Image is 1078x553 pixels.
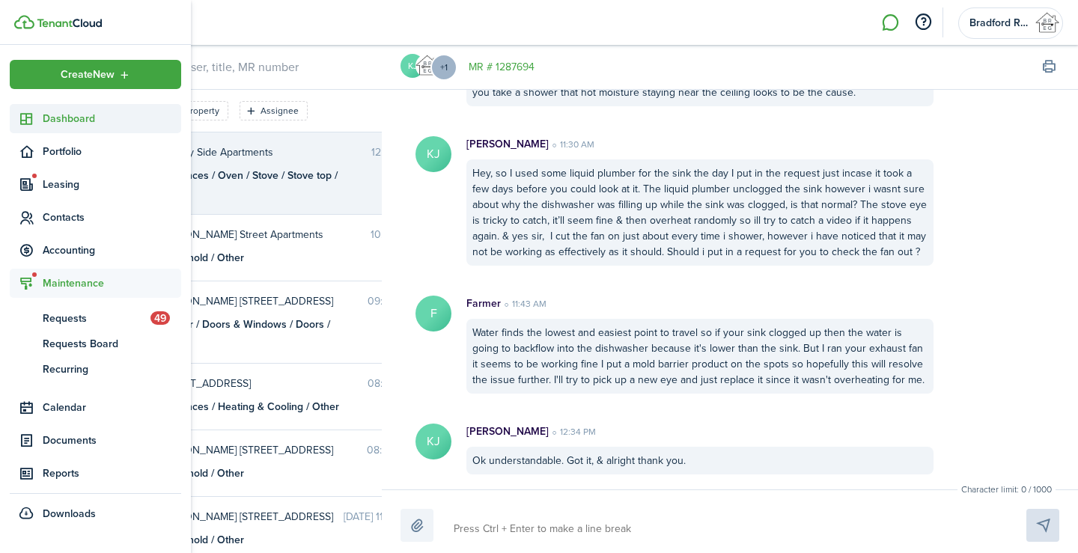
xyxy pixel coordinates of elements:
[10,459,181,488] a: Reports
[157,509,344,525] span: ANN 2930 Walnut Ave
[14,15,34,29] img: TenantCloud
[43,275,181,291] span: Maintenance
[43,210,181,225] span: Contacts
[61,70,115,80] span: Create New
[466,319,934,394] div: Water finds the lowest and easiest point to travel so if your sink clogged up then the water is g...
[501,297,546,311] time: 11:43 AM
[466,296,501,311] p: Farmer
[415,136,451,172] avatar-text: KJ
[43,361,181,377] span: Recurring
[157,399,344,415] div: Appliances / Heating & Cooling / Other
[466,136,549,152] p: [PERSON_NAME]
[164,101,228,120] filter-tag: Open filter
[261,104,299,117] filter-tag-label: Assignee
[10,60,181,89] button: Open menu
[415,424,451,459] avatar-text: KJ
[549,138,594,151] time: 11:30 AM
[469,59,535,75] a: MR # 1287694
[466,159,934,266] div: Hey, so I used some liquid plumber for the sink the day I put in the request just incase it took ...
[910,10,936,35] button: Open resource center
[157,227,371,242] span: Bloch Street Apartments
[43,400,181,415] span: Calendar
[415,296,451,332] avatar-text: F
[157,144,371,160] span: Country Side Apartments
[430,54,457,81] menu-trigger: +1
[1038,57,1059,78] button: Print
[185,104,219,117] filter-tag-label: Property
[401,54,424,78] avatar-text: KJ
[368,293,412,309] time: 09:55 AM
[157,376,368,391] span: 141 Fairview Ln
[415,54,439,78] img: Bradford Real Estate Group
[371,144,412,160] time: 12:34 PM
[1035,11,1059,35] img: Bradford Real Estate Group
[10,331,181,356] a: Requests Board
[157,465,344,481] div: Household / Other
[367,442,412,458] time: 08:30 AM
[157,293,368,309] span: ANN 2813 Walnut Ave
[157,168,344,199] div: Appliances / Oven / Stove / Stove top / Other
[466,424,549,439] p: [PERSON_NAME]
[368,376,412,391] time: 08:33 AM
[43,465,181,481] span: Reports
[240,101,308,120] filter-tag: Open filter
[157,442,367,458] span: ANN 2930 Walnut Ave
[439,54,457,81] button: Open menu
[969,18,1029,28] span: Bradford Real Estate Group
[344,509,412,525] time: [DATE] 11:17 AM
[10,356,181,382] a: Recurring
[43,144,181,159] span: Portfolio
[150,311,170,325] span: 49
[43,433,181,448] span: Documents
[157,317,344,348] div: Exterior / Doors & Windows / Doors / Other
[10,305,181,331] a: Requests49
[157,250,344,266] div: Household / Other
[157,532,344,548] div: Household / Other
[43,177,181,192] span: Leasing
[43,111,181,126] span: Dashboard
[43,311,150,326] span: Requests
[37,19,102,28] img: TenantCloud
[371,227,412,242] time: 10:57 AM
[466,447,934,474] div: Ok understandable. Got it, & alright thank you.
[43,336,181,352] span: Requests Board
[957,483,1056,496] small: Character limit: 0 / 1000
[549,425,596,439] time: 12:34 PM
[43,506,96,522] span: Downloads
[10,104,181,133] a: Dashboard
[43,242,181,258] span: Accounting
[97,45,424,89] input: search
